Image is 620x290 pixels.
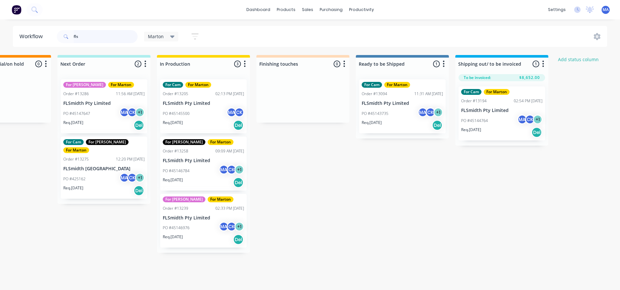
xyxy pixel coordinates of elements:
p: PO #45144764 [461,118,488,124]
div: For CamFor MartonOrder #1319402:54 PM [DATE]FLSmidth Pty LimitedPO #45144764MACK+1Req.[DATE]Del [459,86,545,140]
div: 09:09 AM [DATE] [215,148,244,154]
p: FLSmidth Pty Limited [461,108,542,113]
div: For Marton [384,82,410,88]
p: FLSmidth Pty Limited [362,101,443,106]
div: productivity [346,5,377,15]
div: For [PERSON_NAME]For MartonOrder #1323902:33 PM [DATE]FLSmidth Pty LimitedPO #45146976MACK+1Req.[... [160,194,247,248]
div: Order #13286 [63,91,89,97]
div: Order #13275 [63,156,89,162]
div: sales [299,5,316,15]
p: PO #45146976 [163,225,190,231]
span: To be invoiced: [464,75,491,81]
div: For Cam [461,89,481,95]
span: MA [603,7,609,13]
div: CK [227,165,236,174]
div: For Marton [185,82,211,88]
p: PO #45147647 [63,111,90,117]
div: CK [525,115,535,124]
div: For Marton [208,139,233,145]
p: FLSmidth Pty Limited [163,101,244,106]
div: MA [219,222,229,231]
div: + 1 [433,107,443,117]
div: Del [432,120,442,130]
div: For [PERSON_NAME] [63,82,106,88]
div: Del [532,127,542,138]
div: For [PERSON_NAME] [163,139,205,145]
div: For [PERSON_NAME]For MartonOrder #1328611:56 AM [DATE]FLSmidth Pty LimitedPO #45147647MACK+1Req.[... [61,79,147,133]
div: 02:54 PM [DATE] [514,98,542,104]
div: Order #13258 [163,148,188,154]
div: Del [134,185,144,196]
div: purchasing [316,5,346,15]
div: For Cam [63,139,84,145]
div: + 1 [135,173,145,183]
div: Del [233,234,243,245]
div: 11:56 AM [DATE] [116,91,145,97]
div: Order #13239 [163,206,188,211]
p: Req. [DATE] [362,120,382,126]
div: Del [233,120,243,130]
span: Marton [148,33,164,40]
div: CK [426,107,435,117]
p: PO #425162 [63,176,86,182]
div: CK [127,107,137,117]
div: 11:31 AM [DATE] [414,91,443,97]
p: Req. [DATE] [461,127,481,133]
div: CK [234,107,244,117]
div: + 1 [533,115,542,124]
div: For Marton [208,196,233,202]
div: Order #13205 [163,91,188,97]
img: Factory [12,5,21,15]
div: MA [418,107,428,117]
div: CK [127,173,137,183]
span: $8,652.00 [519,75,540,81]
div: For CamFor [PERSON_NAME]For MartonOrder #1327512:20 PM [DATE]FLSmidth [GEOGRAPHIC_DATA]PO #425162... [61,137,147,199]
p: FLSmidth [GEOGRAPHIC_DATA] [63,166,145,172]
div: Workflow [19,33,46,40]
div: + 1 [234,165,244,174]
div: For Marton [484,89,510,95]
div: + 1 [135,107,145,117]
p: PO #45143735 [362,111,388,117]
div: For [PERSON_NAME] [86,139,129,145]
div: MA [119,107,129,117]
div: MA [517,115,527,124]
p: Req. [DATE] [63,185,83,191]
div: Del [233,177,243,188]
div: MA [227,107,236,117]
div: 02:13 PM [DATE] [215,91,244,97]
div: + 1 [234,222,244,231]
div: settings [545,5,569,15]
a: dashboard [243,5,274,15]
div: For Marton [108,82,134,88]
div: products [274,5,299,15]
input: Search for orders... [74,30,138,43]
div: Order #13094 [362,91,387,97]
button: Add status column [555,55,602,64]
p: FLSmidth Pty Limited [63,101,145,106]
p: PO #45146784 [163,168,190,174]
div: MA [119,173,129,183]
div: For [PERSON_NAME] [163,196,205,202]
div: For Marton [63,147,89,153]
div: 02:33 PM [DATE] [215,206,244,211]
div: For [PERSON_NAME]For MartonOrder #1325809:09 AM [DATE]FLSmidth Pty LimitedPO #45146784MACK+1Req.[... [160,137,247,191]
div: For Cam [163,82,183,88]
p: Req. [DATE] [163,120,183,126]
p: FLSmidth Pty Limited [163,158,244,163]
p: Req. [DATE] [163,234,183,240]
div: Del [134,120,144,130]
div: CK [227,222,236,231]
p: Req. [DATE] [163,177,183,183]
div: Order #13194 [461,98,487,104]
div: MA [219,165,229,174]
div: For CamFor MartonOrder #1320502:13 PM [DATE]FLSmidth Pty LimitedPO #45145500MACKReq.[DATE]Del [160,79,247,133]
div: 12:20 PM [DATE] [116,156,145,162]
p: PO #45145500 [163,111,190,117]
p: Req. [DATE] [63,120,83,126]
div: For CamFor MartonOrder #1309411:31 AM [DATE]FLSmidth Pty LimitedPO #45143735MACK+1Req.[DATE]Del [359,79,446,133]
div: For Cam [362,82,382,88]
p: FLSmidth Pty Limited [163,215,244,221]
